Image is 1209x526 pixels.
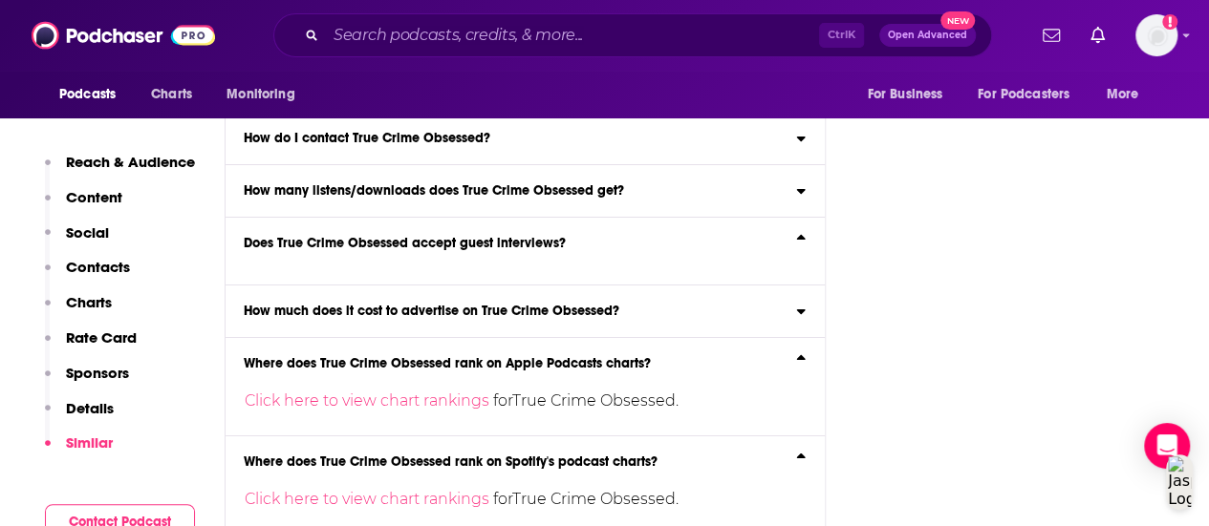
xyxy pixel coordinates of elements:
[66,153,195,171] p: Reach & Audience
[867,81,942,108] span: For Business
[32,17,215,53] img: Podchaser - Follow, Share and Rate Podcasts
[66,364,129,382] p: Sponsors
[1083,19,1112,52] a: Show notifications dropdown
[245,484,794,515] p: for True Crime Obsessed .
[1135,14,1177,56] span: Logged in as RebRoz5
[244,455,658,469] h3: Where does True Crime Obsessed rank on Spotify's podcast charts?
[1093,76,1163,113] button: open menu
[940,11,975,30] span: New
[213,76,319,113] button: open menu
[59,81,116,108] span: Podcasts
[66,399,114,417] p: Details
[66,223,109,242] p: Social
[1135,14,1177,56] button: Show profile menu
[66,328,137,347] p: Rate Card
[244,237,566,250] h3: Does True Crime Obsessed accept guest interviews?
[326,20,819,51] input: Search podcasts, credits, & more...
[819,23,864,48] span: Ctrl K
[227,81,294,108] span: Monitoring
[66,433,113,452] p: Similar
[1135,14,1177,56] img: User Profile
[45,258,130,293] button: Contacts
[888,31,967,40] span: Open Advanced
[245,391,493,410] a: Click here to view chart rankings
[1144,423,1190,469] div: Open Intercom Messenger
[151,81,192,108] span: Charts
[853,76,966,113] button: open menu
[1107,81,1139,108] span: More
[879,24,976,47] button: Open AdvancedNew
[965,76,1097,113] button: open menu
[273,13,992,57] div: Search podcasts, credits, & more...
[1035,19,1068,52] a: Show notifications dropdown
[66,293,112,311] p: Charts
[45,433,113,469] button: Similar
[66,258,130,276] p: Contacts
[45,153,195,188] button: Reach & Audience
[1162,14,1177,30] svg: Add a profile image
[45,364,129,399] button: Sponsors
[978,81,1069,108] span: For Podcasters
[45,223,109,259] button: Social
[45,293,112,328] button: Charts
[245,386,794,416] p: for True Crime Obsessed .
[244,305,619,318] h3: How much does it cost to advertise on True Crime Obsessed?
[245,490,493,508] a: Click here to view chart rankings
[45,328,137,364] button: Rate Card
[45,188,122,223] button: Content
[244,184,624,198] h3: How many listens/downloads does True Crime Obsessed get?
[244,132,490,145] h3: How do I contact True Crime Obsessed?
[244,357,651,370] h3: Where does True Crime Obsessed rank on Apple Podcasts charts?
[46,76,140,113] button: open menu
[45,399,114,434] button: Details
[139,76,204,113] a: Charts
[66,188,122,206] p: Content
